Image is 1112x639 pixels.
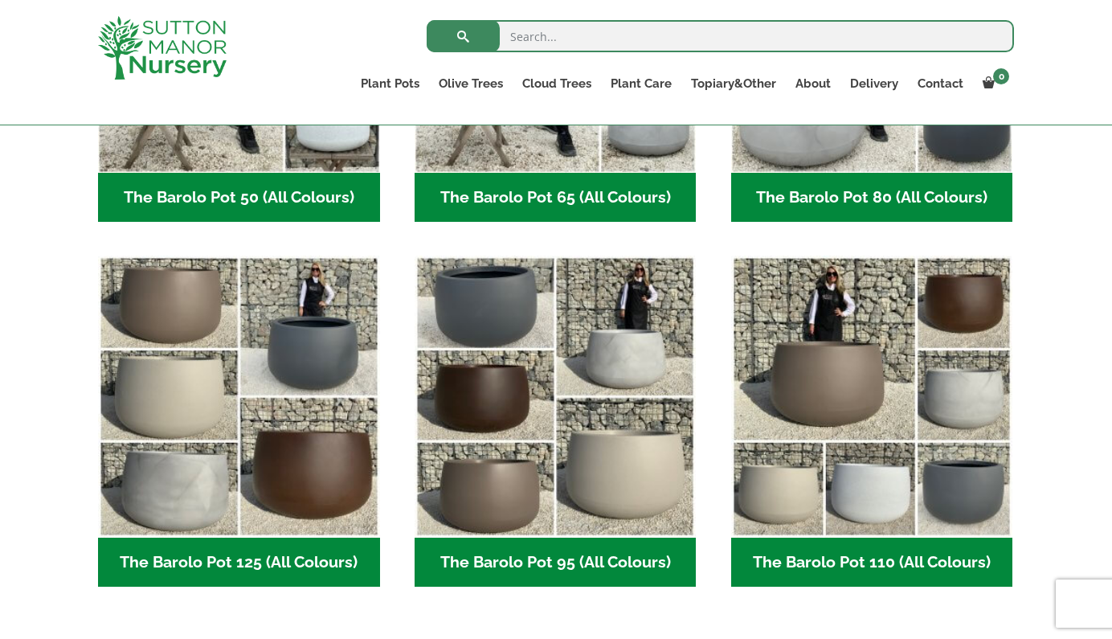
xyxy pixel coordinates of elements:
[98,256,380,587] a: Visit product category The Barolo Pot 125 (All Colours)
[513,72,601,95] a: Cloud Trees
[415,173,697,223] h2: The Barolo Pot 65 (All Colours)
[908,72,973,95] a: Contact
[993,68,1009,84] span: 0
[731,256,1013,538] img: The Barolo Pot 110 (All Colours)
[786,72,840,95] a: About
[731,173,1013,223] h2: The Barolo Pot 80 (All Colours)
[351,72,429,95] a: Plant Pots
[98,16,227,80] img: logo
[731,256,1013,587] a: Visit product category The Barolo Pot 110 (All Colours)
[415,538,697,588] h2: The Barolo Pot 95 (All Colours)
[429,72,513,95] a: Olive Trees
[415,256,697,538] img: The Barolo Pot 95 (All Colours)
[98,538,380,588] h2: The Barolo Pot 125 (All Colours)
[601,72,681,95] a: Plant Care
[681,72,786,95] a: Topiary&Other
[840,72,908,95] a: Delivery
[98,173,380,223] h2: The Barolo Pot 50 (All Colours)
[415,256,697,587] a: Visit product category The Barolo Pot 95 (All Colours)
[973,72,1014,95] a: 0
[427,20,1014,52] input: Search...
[98,256,380,538] img: The Barolo Pot 125 (All Colours)
[731,538,1013,588] h2: The Barolo Pot 110 (All Colours)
